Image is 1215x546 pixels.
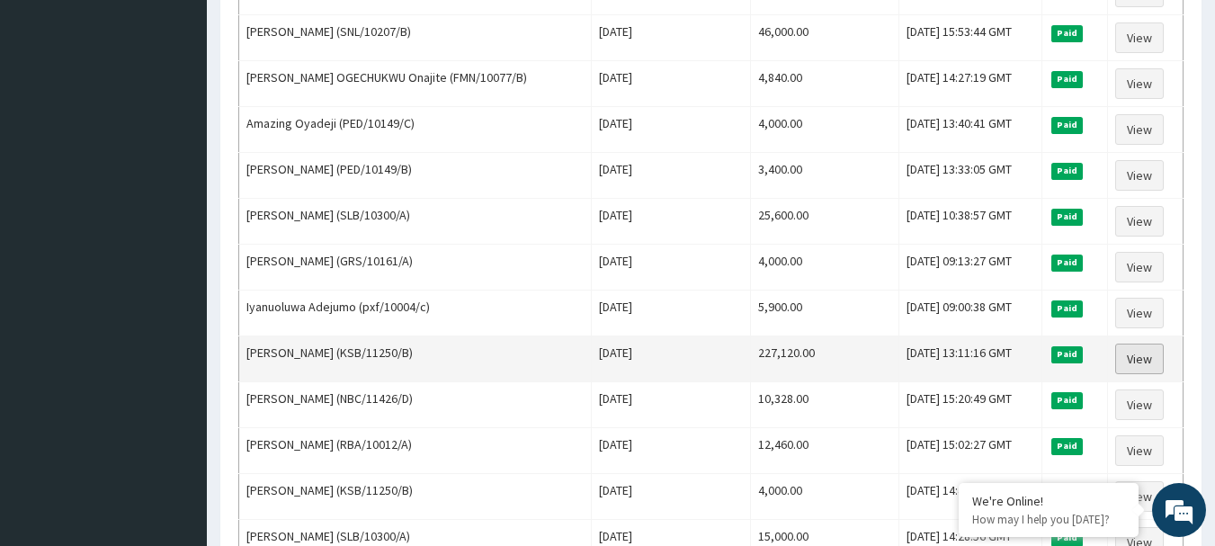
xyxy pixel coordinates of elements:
[1115,160,1164,191] a: View
[94,101,302,124] div: Chat with us now
[1051,392,1084,408] span: Paid
[898,474,1041,520] td: [DATE] 14:40:26 GMT
[1051,530,1084,546] span: Paid
[591,428,751,474] td: [DATE]
[591,291,751,336] td: [DATE]
[751,153,899,199] td: 3,400.00
[239,291,592,336] td: Iyanuoluwa Adejumo (pxf/10004/c)
[239,336,592,382] td: [PERSON_NAME] (KSB/11250/B)
[1051,300,1084,317] span: Paid
[751,199,899,245] td: 25,600.00
[295,9,338,52] div: Minimize live chat window
[751,245,899,291] td: 4,000.00
[1051,71,1084,87] span: Paid
[898,245,1041,291] td: [DATE] 09:13:27 GMT
[239,15,592,61] td: [PERSON_NAME] (SNL/10207/B)
[239,199,592,245] td: [PERSON_NAME] (SLB/10300/A)
[591,245,751,291] td: [DATE]
[1115,344,1164,374] a: View
[239,474,592,520] td: [PERSON_NAME] (KSB/11250/B)
[1051,438,1084,454] span: Paid
[1115,68,1164,99] a: View
[1115,22,1164,53] a: View
[898,428,1041,474] td: [DATE] 15:02:27 GMT
[239,382,592,428] td: [PERSON_NAME] (NBC/11426/D)
[591,382,751,428] td: [DATE]
[751,382,899,428] td: 10,328.00
[591,199,751,245] td: [DATE]
[751,107,899,153] td: 4,000.00
[898,15,1041,61] td: [DATE] 15:53:44 GMT
[104,160,248,342] span: We're online!
[1115,481,1164,512] a: View
[751,336,899,382] td: 227,120.00
[751,474,899,520] td: 4,000.00
[239,428,592,474] td: [PERSON_NAME] (RBA/10012/A)
[239,61,592,107] td: [PERSON_NAME] OGECHUKWU Onajite (FMN/10077/B)
[898,107,1041,153] td: [DATE] 13:40:41 GMT
[1115,298,1164,328] a: View
[1115,114,1164,145] a: View
[239,245,592,291] td: [PERSON_NAME] (GRS/10161/A)
[751,291,899,336] td: 5,900.00
[591,107,751,153] td: [DATE]
[1115,206,1164,237] a: View
[1051,117,1084,133] span: Paid
[591,153,751,199] td: [DATE]
[1115,389,1164,420] a: View
[239,107,592,153] td: Amazing Oyadeji (PED/10149/C)
[898,336,1041,382] td: [DATE] 13:11:16 GMT
[1051,346,1084,363] span: Paid
[9,359,343,422] textarea: Type your message and hit 'Enter'
[751,428,899,474] td: 12,460.00
[972,512,1125,527] p: How may I help you today?
[1051,25,1084,41] span: Paid
[898,199,1041,245] td: [DATE] 10:38:57 GMT
[591,61,751,107] td: [DATE]
[751,61,899,107] td: 4,840.00
[898,153,1041,199] td: [DATE] 13:33:05 GMT
[239,153,592,199] td: [PERSON_NAME] (PED/10149/B)
[898,382,1041,428] td: [DATE] 15:20:49 GMT
[1115,252,1164,282] a: View
[1051,255,1084,271] span: Paid
[33,90,73,135] img: d_794563401_company_1708531726252_794563401
[898,291,1041,336] td: [DATE] 09:00:38 GMT
[1051,163,1084,179] span: Paid
[591,15,751,61] td: [DATE]
[591,474,751,520] td: [DATE]
[591,336,751,382] td: [DATE]
[972,493,1125,509] div: We're Online!
[751,15,899,61] td: 46,000.00
[1051,209,1084,225] span: Paid
[898,61,1041,107] td: [DATE] 14:27:19 GMT
[1115,435,1164,466] a: View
